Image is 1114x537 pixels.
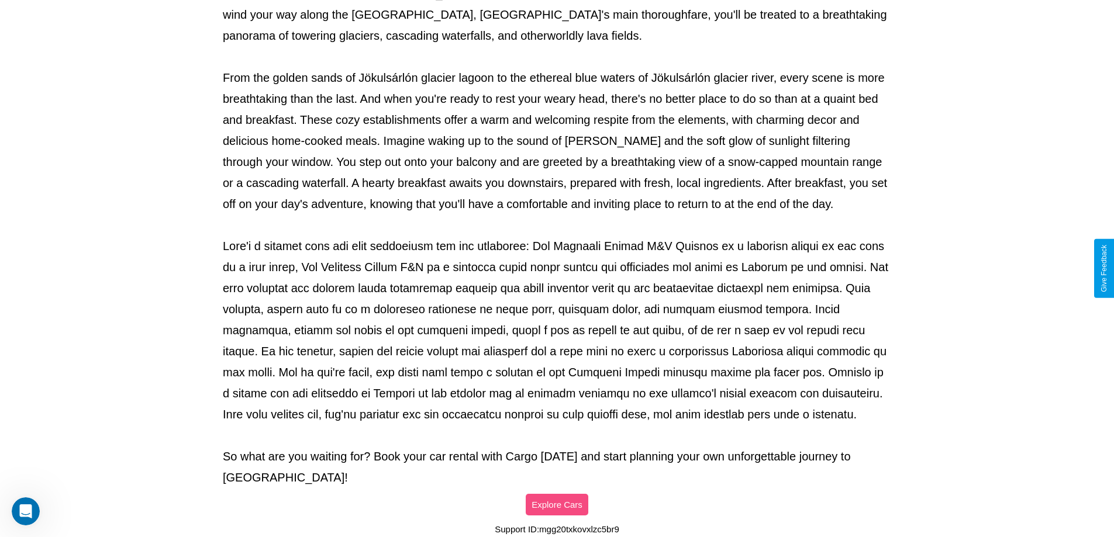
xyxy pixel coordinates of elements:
[495,521,619,537] p: Support ID: mgg20txkovxlzc5br9
[526,494,588,515] button: Explore Cars
[12,497,40,525] iframe: Intercom live chat
[1100,245,1108,292] div: Give Feedback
